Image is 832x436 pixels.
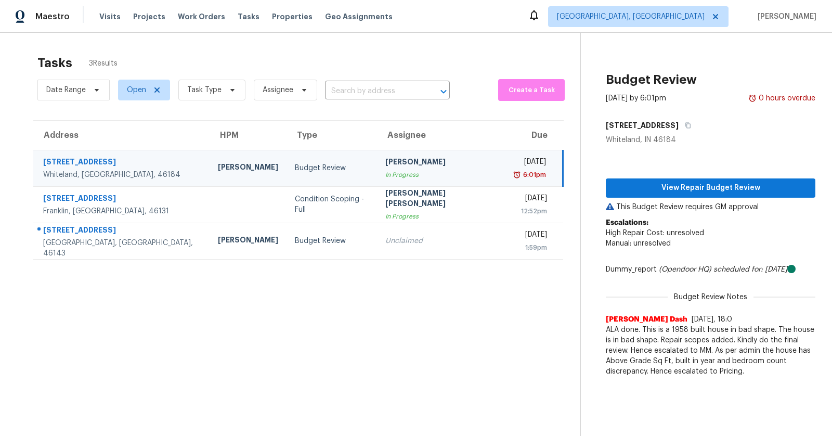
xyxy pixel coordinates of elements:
[33,121,210,150] th: Address
[606,264,815,275] div: Dummy_report
[668,292,753,302] span: Budget Review Notes
[218,235,278,248] div: [PERSON_NAME]
[506,121,563,150] th: Due
[99,11,121,22] span: Visits
[606,135,815,145] div: Whiteland, IN 46184
[43,193,201,206] div: [STREET_ADDRESS]
[514,193,547,206] div: [DATE]
[748,93,757,104] img: Overdue Alarm Icon
[210,121,287,150] th: HPM
[757,93,815,104] div: 0 hours overdue
[514,229,547,242] div: [DATE]
[295,163,369,173] div: Budget Review
[43,206,201,216] div: Franklin, [GEOGRAPHIC_DATA], 46131
[218,162,278,175] div: [PERSON_NAME]
[606,120,679,131] h5: [STREET_ADDRESS]
[659,266,711,273] i: (Opendoor HQ)
[679,116,693,135] button: Copy Address
[377,121,506,150] th: Assignee
[35,11,70,22] span: Maestro
[89,58,118,69] span: 3 Results
[46,85,86,95] span: Date Range
[385,188,498,211] div: [PERSON_NAME] [PERSON_NAME]
[606,240,671,247] span: Manual: unresolved
[43,238,201,259] div: [GEOGRAPHIC_DATA], [GEOGRAPHIC_DATA], 46143
[503,84,560,96] span: Create a Task
[606,202,815,212] p: This Budget Review requires GM approval
[238,13,259,20] span: Tasks
[521,170,546,180] div: 6:01pm
[606,178,815,198] button: View Repair Budget Review
[43,170,201,180] div: Whiteland, [GEOGRAPHIC_DATA], 46184
[287,121,378,150] th: Type
[272,11,313,22] span: Properties
[178,11,225,22] span: Work Orders
[133,11,165,22] span: Projects
[295,194,369,215] div: Condition Scoping - Full
[514,157,547,170] div: [DATE]
[187,85,222,95] span: Task Type
[385,157,498,170] div: [PERSON_NAME]
[43,225,201,238] div: [STREET_ADDRESS]
[295,236,369,246] div: Budget Review
[514,242,547,253] div: 1:59pm
[606,325,815,377] span: ALA done. This is a 1958 built house in bad shape. The house is in bad shape. Repair scopes added...
[606,93,666,104] div: [DATE] by 6:01pm
[37,58,72,68] h2: Tasks
[325,11,393,22] span: Geo Assignments
[385,211,498,222] div: In Progress
[606,219,648,226] b: Escalations:
[692,316,732,323] span: [DATE], 18:0
[127,85,146,95] span: Open
[513,170,521,180] img: Overdue Alarm Icon
[713,266,787,273] i: scheduled for: [DATE]
[436,84,451,99] button: Open
[606,314,687,325] span: [PERSON_NAME] Dash
[498,79,565,101] button: Create a Task
[385,236,498,246] div: Unclaimed
[614,182,807,195] span: View Repair Budget Review
[606,74,697,85] h2: Budget Review
[606,229,704,237] span: High Repair Cost: unresolved
[385,170,498,180] div: In Progress
[557,11,705,22] span: [GEOGRAPHIC_DATA], [GEOGRAPHIC_DATA]
[325,83,421,99] input: Search by address
[514,206,547,216] div: 12:52pm
[263,85,293,95] span: Assignee
[43,157,201,170] div: [STREET_ADDRESS]
[753,11,816,22] span: [PERSON_NAME]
